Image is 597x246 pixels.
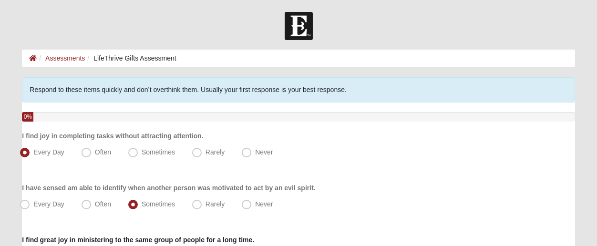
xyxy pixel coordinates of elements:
div: 0% [22,112,33,122]
span: Sometimes [142,200,175,208]
img: Church of Eleven22 Logo [285,12,313,40]
span: Every Day [33,148,64,156]
span: Often [95,200,111,208]
span: Sometimes [142,148,175,156]
span: Every Day [33,200,64,208]
span: Never [255,148,273,156]
span: Rarely [206,200,225,208]
li: LifeThrive Gifts Assessment [85,53,176,63]
a: Assessments [45,54,85,62]
span: Often [95,148,111,156]
span: Never [255,200,273,208]
span: Respond to these items quickly and don’t overthink them. Usually your first response is your best... [30,86,347,93]
span: Rarely [206,148,225,156]
label: I have sensed am able to identify when another person was motivated to act by an evil spirit. [22,183,315,193]
label: I find joy in completing tasks without attracting attention. [22,131,203,141]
